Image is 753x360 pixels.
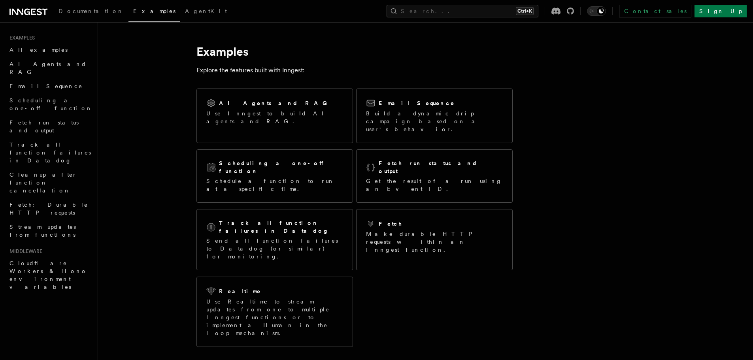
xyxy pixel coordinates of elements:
a: AgentKit [180,2,232,21]
kbd: Ctrl+K [516,7,534,15]
h2: Scheduling a one-off function [219,159,343,175]
a: All examples [6,43,93,57]
h1: Examples [196,44,513,58]
span: Stream updates from functions [9,224,76,238]
button: Toggle dark mode [587,6,606,16]
a: Cleanup after function cancellation [6,168,93,198]
a: AI Agents and RAG [6,57,93,79]
a: Scheduling a one-off functionSchedule a function to run at a specific time. [196,149,353,203]
h2: Track all function failures in Datadog [219,219,343,235]
span: Track all function failures in Datadog [9,141,91,164]
p: Send all function failures to Datadog (or similar) for monitoring. [206,237,343,260]
p: Make durable HTTP requests within an Inngest function. [366,230,503,254]
p: Get the result of a run using an Event ID. [366,177,503,193]
h2: AI Agents and RAG [219,99,331,107]
a: Fetch: Durable HTTP requests [6,198,93,220]
span: All examples [9,47,68,53]
span: Cleanup after function cancellation [9,172,77,194]
a: AI Agents and RAGUse Inngest to build AI agents and RAG. [196,89,353,143]
span: Cloudflare Workers & Hono environment variables [9,260,87,290]
span: Fetch run status and output [9,119,79,134]
h2: Realtime [219,287,261,295]
span: Examples [133,8,176,14]
a: Scheduling a one-off function [6,93,93,115]
p: Use Realtime to stream updates from one to multiple Inngest functions or to implement a Human in ... [206,298,343,337]
button: Search...Ctrl+K [387,5,538,17]
p: Explore the features built with Inngest: [196,65,513,76]
a: Email Sequence [6,79,93,93]
p: Use Inngest to build AI agents and RAG. [206,109,343,125]
p: Schedule a function to run at a specific time. [206,177,343,193]
a: FetchMake durable HTTP requests within an Inngest function. [356,209,513,270]
span: Scheduling a one-off function [9,97,92,111]
a: Sign Up [694,5,747,17]
a: Cloudflare Workers & Hono environment variables [6,256,93,294]
a: Fetch run status and output [6,115,93,138]
a: Documentation [54,2,128,21]
span: Documentation [59,8,124,14]
a: Fetch run status and outputGet the result of a run using an Event ID. [356,149,513,203]
a: Stream updates from functions [6,220,93,242]
p: Build a dynamic drip campaign based on a user's behavior. [366,109,503,133]
a: Track all function failures in Datadog [6,138,93,168]
span: Examples [6,35,35,41]
a: Examples [128,2,180,22]
a: Contact sales [619,5,691,17]
span: Email Sequence [9,83,83,89]
a: Track all function failures in DatadogSend all function failures to Datadog (or similar) for moni... [196,209,353,270]
h2: Fetch [379,220,403,228]
span: AgentKit [185,8,227,14]
span: Middleware [6,248,42,254]
h2: Email Sequence [379,99,455,107]
span: Fetch: Durable HTTP requests [9,202,88,216]
h2: Fetch run status and output [379,159,503,175]
span: AI Agents and RAG [9,61,87,75]
a: RealtimeUse Realtime to stream updates from one to multiple Inngest functions or to implement a H... [196,277,353,347]
a: Email SequenceBuild a dynamic drip campaign based on a user's behavior. [356,89,513,143]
